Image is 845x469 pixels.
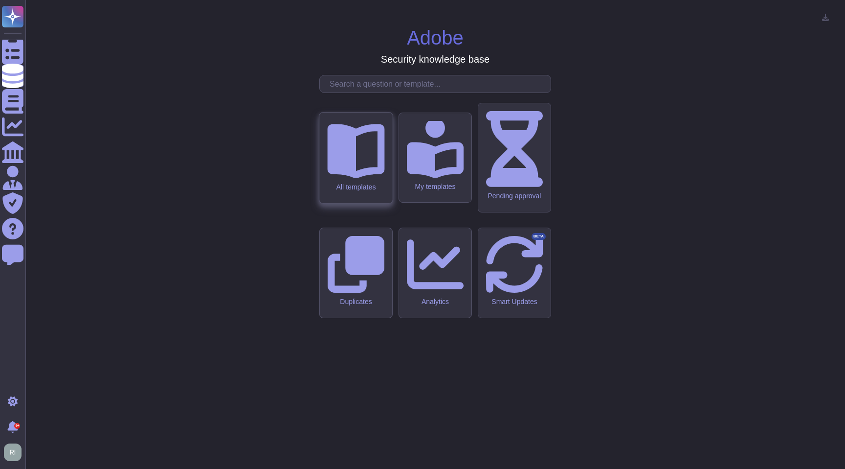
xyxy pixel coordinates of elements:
div: Analytics [407,298,464,306]
div: Duplicates [328,298,384,306]
div: Pending approval [486,192,543,200]
div: BETA [532,233,546,240]
button: user [2,442,28,463]
div: My templates [407,183,464,191]
div: Smart Updates [486,298,543,306]
h1: Adobe [407,26,464,49]
h3: Security knowledge base [381,53,489,65]
input: Search a question or template... [325,75,551,93]
img: user [4,444,22,461]
div: 9+ [14,423,20,429]
div: All templates [327,183,384,191]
